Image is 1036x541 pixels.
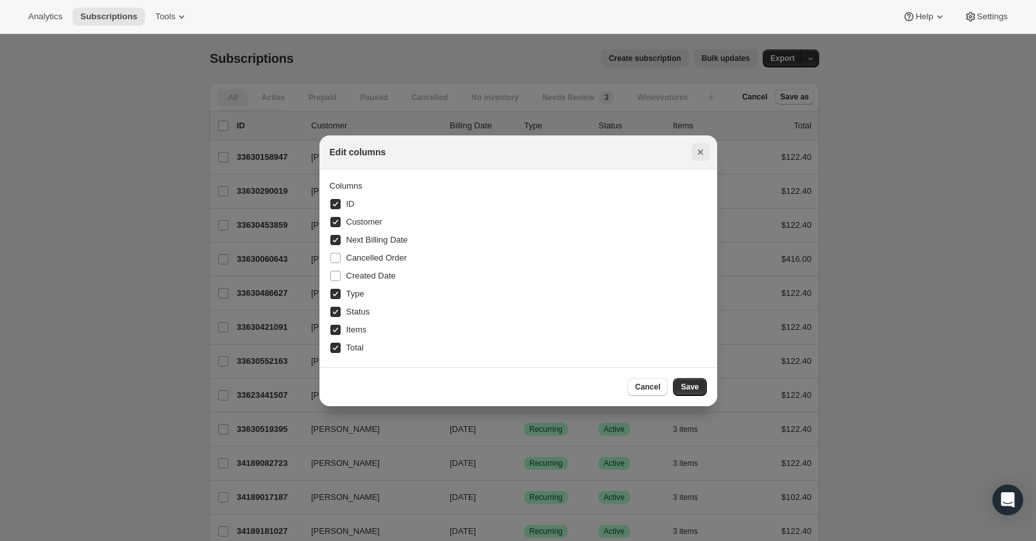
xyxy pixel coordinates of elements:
div: Open Intercom Messenger [992,485,1023,515]
span: Items [346,325,367,334]
button: Tools [148,8,196,26]
span: Customer [346,217,382,227]
button: Cancel [627,378,668,396]
span: ID [346,199,355,209]
button: Help [895,8,953,26]
span: Cancelled Order [346,253,407,262]
span: Subscriptions [80,12,137,22]
button: Subscriptions [72,8,145,26]
button: Analytics [21,8,70,26]
span: Cancel [635,382,660,392]
button: Settings [956,8,1015,26]
span: Analytics [28,12,62,22]
h2: Edit columns [330,146,386,159]
span: Status [346,307,370,316]
span: Type [346,289,364,298]
button: Save [673,378,706,396]
span: Next Billing Date [346,235,408,245]
span: Created Date [346,271,396,280]
button: Close [692,143,709,161]
span: Columns [330,181,362,191]
span: Total [346,343,364,352]
span: Help [915,12,933,22]
span: Save [681,382,699,392]
span: Settings [977,12,1008,22]
span: Tools [155,12,175,22]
